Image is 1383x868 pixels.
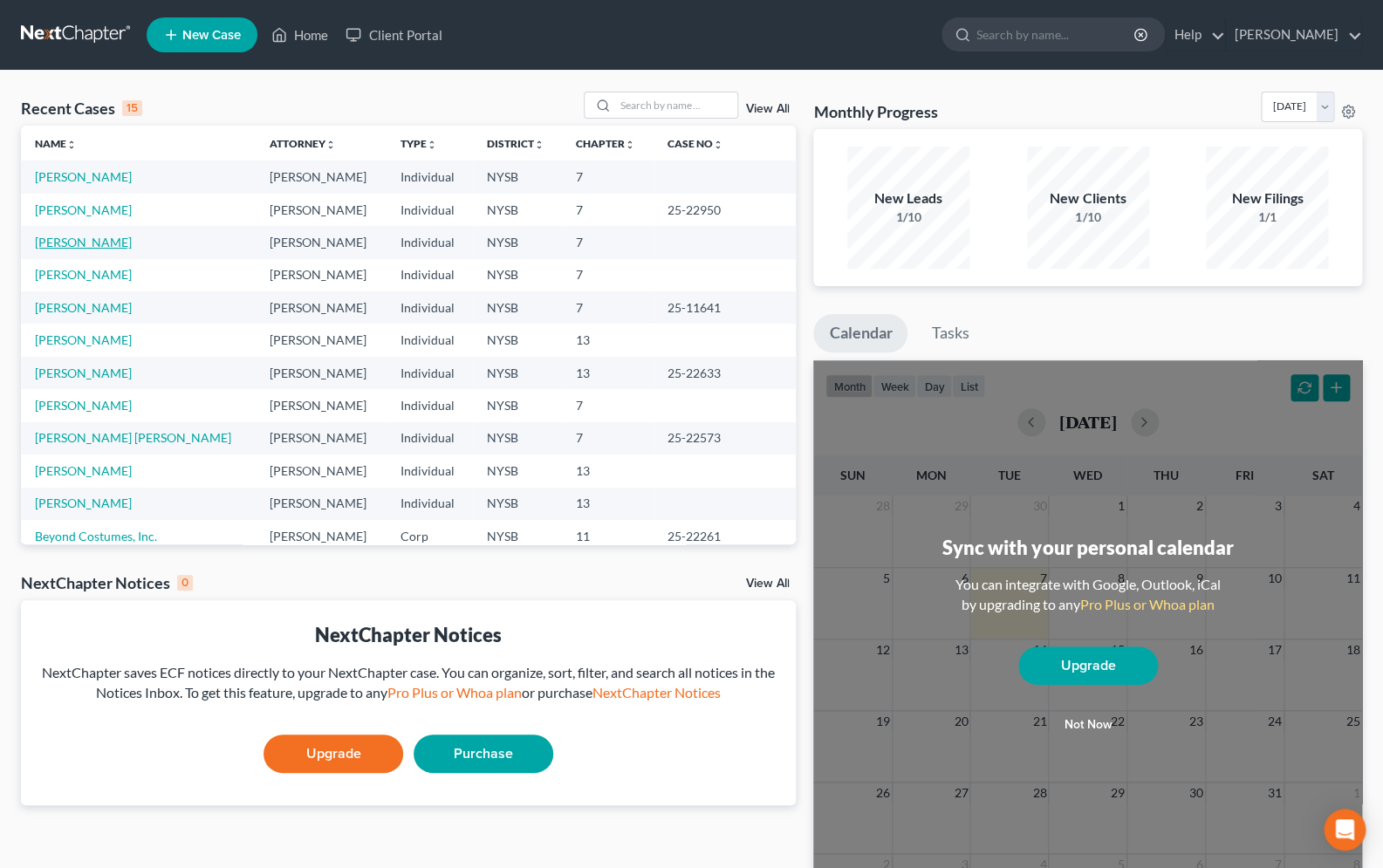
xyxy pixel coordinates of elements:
[35,169,132,184] a: [PERSON_NAME]
[472,488,562,520] td: NYSB
[942,534,1233,561] div: Sync with your personal calendar
[387,684,522,701] a: Pro Plus or Whoa plan
[1027,208,1149,226] div: 1/10
[472,357,562,389] td: NYSB
[654,194,796,226] td: 25-22950
[976,18,1136,51] input: Search by name...
[387,422,472,455] td: Individual
[472,259,562,291] td: NYSB
[177,575,193,591] div: 0
[35,235,132,249] a: [PERSON_NAME]
[387,226,472,258] td: Individual
[256,259,387,291] td: [PERSON_NAME]
[1206,188,1328,208] div: New Filings
[1206,208,1328,226] div: 1/1
[387,291,472,324] td: Individual
[1080,596,1215,612] a: Pro Plus or Whoa plan
[35,663,782,703] div: NextChapter saves ECF notices directly to your NextChapter case. You can organize, sort, filter, ...
[562,455,654,487] td: 13
[387,520,472,552] td: Corp
[256,389,387,421] td: [PERSON_NAME]
[533,140,544,150] i: unfold_more
[270,137,336,150] a: Attorneyunfold_more
[35,430,231,445] a: [PERSON_NAME] [PERSON_NAME]
[256,161,387,193] td: [PERSON_NAME]
[1018,707,1158,742] button: Not now
[21,98,142,119] div: Recent Cases
[562,324,654,356] td: 13
[387,194,472,226] td: Individual
[35,137,77,150] a: Nameunfold_more
[414,735,553,773] a: Purchase
[387,161,472,193] td: Individual
[122,100,142,116] div: 15
[625,140,635,150] i: unfold_more
[562,357,654,389] td: 13
[813,314,907,352] a: Calendar
[1018,646,1158,685] a: Upgrade
[256,488,387,520] td: [PERSON_NAME]
[562,488,654,520] td: 13
[472,161,562,193] td: NYSB
[745,103,789,115] a: View All
[486,137,544,150] a: Districtunfold_more
[654,422,796,455] td: 25-22573
[182,29,241,42] span: New Case
[35,267,132,282] a: [PERSON_NAME]
[472,389,562,421] td: NYSB
[847,188,969,208] div: New Leads
[472,291,562,324] td: NYSB
[256,194,387,226] td: [PERSON_NAME]
[813,101,937,122] h3: Monthly Progress
[562,422,654,455] td: 7
[1324,809,1366,851] div: Open Intercom Messenger
[615,92,737,118] input: Search by name...
[562,226,654,258] td: 7
[66,140,77,150] i: unfold_more
[35,332,132,347] a: [PERSON_NAME]
[745,578,789,590] a: View All
[472,520,562,552] td: NYSB
[576,137,635,150] a: Chapterunfold_more
[562,291,654,324] td: 7
[387,324,472,356] td: Individual
[337,19,450,51] a: Client Portal
[256,291,387,324] td: [PERSON_NAME]
[35,202,132,217] a: [PERSON_NAME]
[35,621,782,648] div: NextChapter Notices
[1226,19,1361,51] a: [PERSON_NAME]
[1027,188,1149,208] div: New Clients
[654,357,796,389] td: 25-22633
[915,314,984,352] a: Tasks
[948,575,1228,615] div: You can integrate with Google, Outlook, iCal by upgrading to any
[472,194,562,226] td: NYSB
[325,140,336,150] i: unfold_more
[592,684,721,701] a: NextChapter Notices
[472,324,562,356] td: NYSB
[256,422,387,455] td: [PERSON_NAME]
[562,194,654,226] td: 7
[256,455,387,487] td: [PERSON_NAME]
[256,520,387,552] td: [PERSON_NAME]
[427,140,437,150] i: unfold_more
[472,226,562,258] td: NYSB
[562,389,654,421] td: 7
[1166,19,1224,51] a: Help
[21,572,193,593] div: NextChapter Notices
[35,463,132,478] a: [PERSON_NAME]
[472,422,562,455] td: NYSB
[387,455,472,487] td: Individual
[264,735,403,773] a: Upgrade
[256,324,387,356] td: [PERSON_NAME]
[387,259,472,291] td: Individual
[35,529,157,543] a: Beyond Costumes, Inc.
[263,19,337,51] a: Home
[387,488,472,520] td: Individual
[35,398,132,413] a: [PERSON_NAME]
[847,208,969,226] div: 1/10
[668,137,723,150] a: Case Nounfold_more
[713,140,723,150] i: unfold_more
[35,300,132,315] a: [PERSON_NAME]
[35,496,132,510] a: [PERSON_NAME]
[654,520,796,552] td: 25-22261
